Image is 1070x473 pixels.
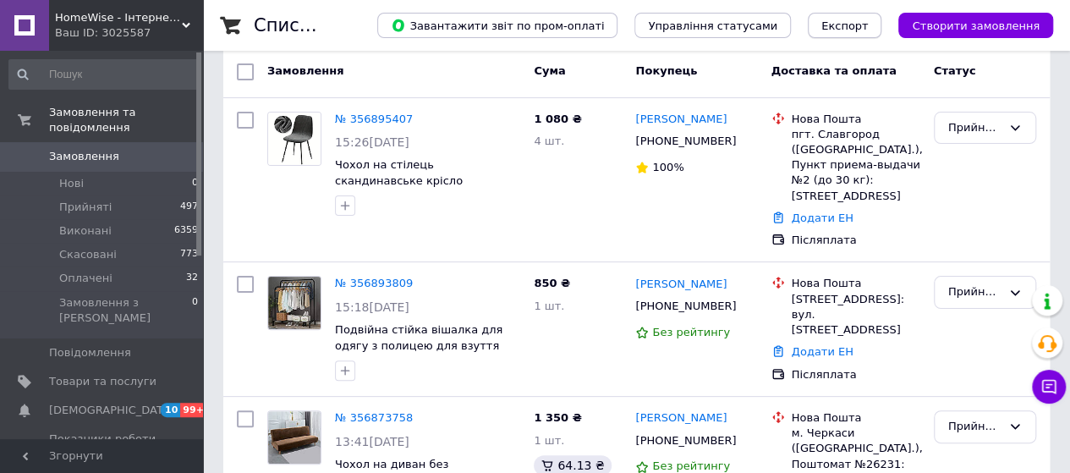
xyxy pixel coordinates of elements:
div: Ваш ID: 3025587 [55,25,203,41]
span: Виконані [59,223,112,239]
span: Покупець [635,64,697,77]
span: 13:41[DATE] [335,435,409,448]
span: Прийняті [59,200,112,215]
a: [PERSON_NAME] [635,410,727,426]
span: Скасовані [59,247,117,262]
a: № 356873758 [335,411,413,424]
button: Управління статусами [634,13,791,38]
span: 99+ [180,403,208,417]
div: Прийнято [948,283,1001,301]
span: Замовлення та повідомлення [49,105,203,135]
span: Без рейтингу [652,459,730,472]
span: Управління статусами [648,19,777,32]
span: Доставка та оплата [771,64,897,77]
span: Завантажити звіт по пром-оплаті [391,18,604,33]
a: Фото товару [267,276,321,330]
a: Подвійна стійка вішалка для одягу з полицею для взуття Loft Rack black сталева підлогова Чорний [335,323,502,383]
span: HomeWise - Інтернет магазин товарів для дому [55,10,182,25]
span: Показники роботи компанії [49,432,156,462]
span: Статус [934,64,976,77]
a: Фото товару [267,410,321,465]
span: 100% [652,161,683,173]
span: 10 [161,403,180,417]
button: Завантажити звіт по пром-оплаті [377,13,617,38]
span: 15:26[DATE] [335,135,409,149]
a: [PERSON_NAME] [635,112,727,128]
div: Прийнято [948,418,1001,436]
div: Нова Пошта [792,112,920,127]
span: [PHONE_NUMBER] [635,434,736,447]
h1: Список замовлень [254,15,425,36]
span: Cума [534,64,565,77]
span: Нові [59,176,84,191]
a: [PERSON_NAME] [635,277,727,293]
a: Чохол на стілець скандинавське крісло бархатний велюр Сірий розмір: L [335,158,517,218]
a: Фото товару [267,112,321,166]
span: 1 шт. [534,434,564,447]
span: Товари та послуги [49,374,156,389]
a: Додати ЕН [792,345,853,358]
a: Створити замовлення [881,19,1053,31]
a: № 356893809 [335,277,413,289]
span: Без рейтингу [652,326,730,338]
input: Пошук [8,59,200,90]
span: Повідомлення [49,345,131,360]
div: Прийнято [948,119,1001,137]
span: 0 [192,295,198,326]
a: Додати ЕН [792,212,853,224]
span: 497 [180,200,198,215]
span: [PHONE_NUMBER] [635,300,736,312]
span: Замовлення [267,64,343,77]
span: 6359 [174,223,198,239]
div: Нова Пошта [792,276,920,291]
button: Чат з покупцем [1032,370,1066,404]
span: Замовлення [49,149,119,164]
span: Оплачені [59,271,112,286]
img: Фото товару [268,277,321,329]
span: Експорт [821,19,869,32]
span: 4 шт. [534,135,564,147]
a: № 356895407 [335,113,413,125]
div: [STREET_ADDRESS]: вул. [STREET_ADDRESS] [792,292,920,338]
div: Післяплата [792,367,920,382]
span: 15:18[DATE] [335,300,409,314]
span: 32 [186,271,198,286]
span: 0 [192,176,198,191]
button: Експорт [808,13,882,38]
img: Фото товару [268,113,320,165]
div: Післяплата [792,233,920,248]
span: Створити замовлення [912,19,1040,32]
span: Замовлення з [PERSON_NAME] [59,295,192,326]
span: 1 шт. [534,300,564,312]
button: Створити замовлення [898,13,1053,38]
span: 1 350 ₴ [534,411,581,424]
img: Фото товару [268,411,321,464]
span: 773 [180,247,198,262]
div: Нова Пошта [792,410,920,426]
span: 850 ₴ [534,277,570,289]
span: 1 080 ₴ [534,113,581,125]
span: [DEMOGRAPHIC_DATA] [49,403,174,418]
div: пгт. Славгород ([GEOGRAPHIC_DATA].), Пункт приема-выдачи №2 (до 30 кг): [STREET_ADDRESS] [792,127,920,204]
span: [PHONE_NUMBER] [635,135,736,147]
